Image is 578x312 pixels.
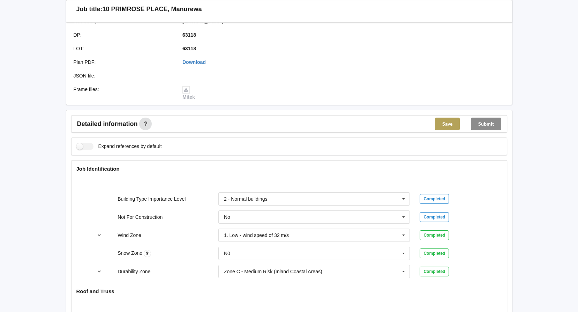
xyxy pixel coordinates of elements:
div: 2 - Normal buildings [224,196,268,201]
button: reference-toggle [92,229,106,242]
div: N0 [224,251,230,256]
button: Save [435,118,460,130]
div: JSON file : [69,72,178,79]
div: LOT : [69,45,178,52]
h3: 10 PRIMROSE PLACE, Manurewa [103,5,202,13]
div: Completed [420,194,449,204]
a: Mitek [182,87,195,100]
label: Snow Zone [118,250,144,256]
h4: Roof and Truss [76,288,502,295]
div: DP : [69,31,178,38]
h3: Job title: [76,5,103,13]
div: Frame files : [69,86,178,101]
div: 1. Low - wind speed of 32 m/s [224,233,289,238]
div: Completed [420,212,449,222]
label: Expand references by default [76,143,162,150]
button: reference-toggle [92,265,106,278]
div: Completed [420,267,449,276]
b: 63118 [182,46,196,51]
div: Completed [420,248,449,258]
div: Zone C - Medium Risk (Inland Coastal Areas) [224,269,322,274]
div: Completed [420,230,449,240]
b: 63118 [182,32,196,38]
div: Plan PDF : [69,59,178,66]
label: Durability Zone [118,269,150,274]
h4: Job Identification [76,165,502,172]
label: Wind Zone [118,232,141,238]
span: Detailed information [77,121,138,127]
a: Download [182,59,206,65]
label: Not For Construction [118,214,163,220]
label: Building Type Importance Level [118,196,186,202]
div: No [224,215,230,220]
